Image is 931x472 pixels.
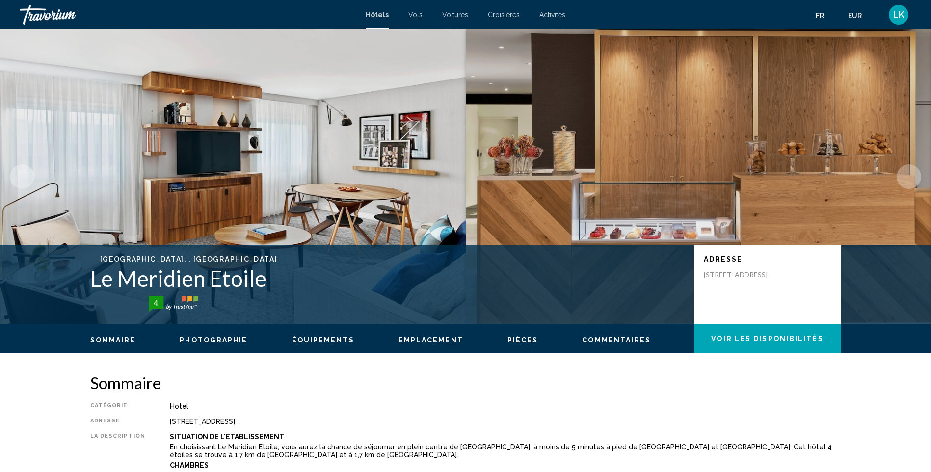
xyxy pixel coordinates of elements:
button: Change currency [848,8,871,23]
p: Adresse [704,255,831,263]
a: Voitures [442,11,468,19]
button: Équipements [292,336,354,344]
h1: Le Meridien Etoile [90,265,684,291]
span: LK [893,10,904,20]
button: Photographie [180,336,247,344]
button: Voir les disponibilités [694,324,841,353]
img: trustyou-badge-hor.svg [149,296,198,312]
a: Activités [539,11,565,19]
a: Hôtels [366,11,389,19]
span: Photographie [180,336,247,344]
a: Vols [408,11,423,19]
button: User Menu [886,4,911,25]
div: Adresse [90,418,145,425]
b: Situation De L'établissement [170,433,284,441]
h2: Sommaire [90,373,841,393]
p: [STREET_ADDRESS] [704,270,782,279]
span: EUR [848,12,862,20]
p: En choisissant Le Meridien Etoile, vous aurez la chance de séjourner en plein centre de [GEOGRAPH... [170,443,841,459]
span: Sommaire [90,336,136,344]
div: Hotel [170,402,841,410]
b: Chambres [170,461,209,469]
span: Équipements [292,336,354,344]
button: Emplacement [399,336,463,344]
button: Change language [816,8,833,23]
span: [GEOGRAPHIC_DATA], , [GEOGRAPHIC_DATA] [100,255,278,263]
span: fr [816,12,824,20]
span: Pièces [507,336,538,344]
div: Catégorie [90,402,145,410]
button: Commentaires [582,336,651,344]
div: 4 [146,297,166,309]
button: Next image [897,164,921,189]
span: Voir les disponibilités [711,335,823,343]
button: Previous image [10,164,34,189]
button: Sommaire [90,336,136,344]
a: Travorium [20,5,356,25]
div: [STREET_ADDRESS] [170,418,841,425]
a: Croisières [488,11,520,19]
span: Emplacement [399,336,463,344]
button: Pièces [507,336,538,344]
span: Commentaires [582,336,651,344]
